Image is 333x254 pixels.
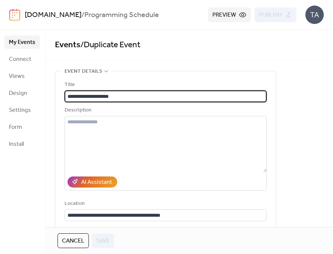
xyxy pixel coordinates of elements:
span: Preview [212,11,236,20]
button: Preview [208,7,251,22]
span: Cancel [62,237,84,246]
div: Description [65,106,265,115]
button: AI Assistant [67,176,117,188]
button: Cancel [58,233,89,248]
span: Design [9,89,27,98]
span: Views [9,72,25,81]
div: Location [65,199,265,208]
a: Form [4,120,40,134]
span: Install [9,140,24,149]
a: My Events [4,35,40,49]
span: Link to Google Maps [73,225,120,234]
a: Events [55,37,80,53]
span: Event details [65,67,102,76]
span: / Duplicate Event [80,37,141,53]
a: [DOMAIN_NAME] [25,8,81,22]
span: Settings [9,106,31,115]
a: Settings [4,103,40,117]
div: AI Assistant [81,178,112,187]
div: TA [305,6,324,24]
b: Programming Schedule [84,8,159,22]
a: Views [4,69,40,83]
b: / [81,8,84,22]
a: Connect [4,52,40,66]
span: Connect [9,55,31,64]
a: Design [4,86,40,100]
span: Form [9,123,22,132]
div: Title [65,80,265,89]
span: My Events [9,38,35,47]
img: logo [9,9,20,21]
a: Install [4,137,40,151]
